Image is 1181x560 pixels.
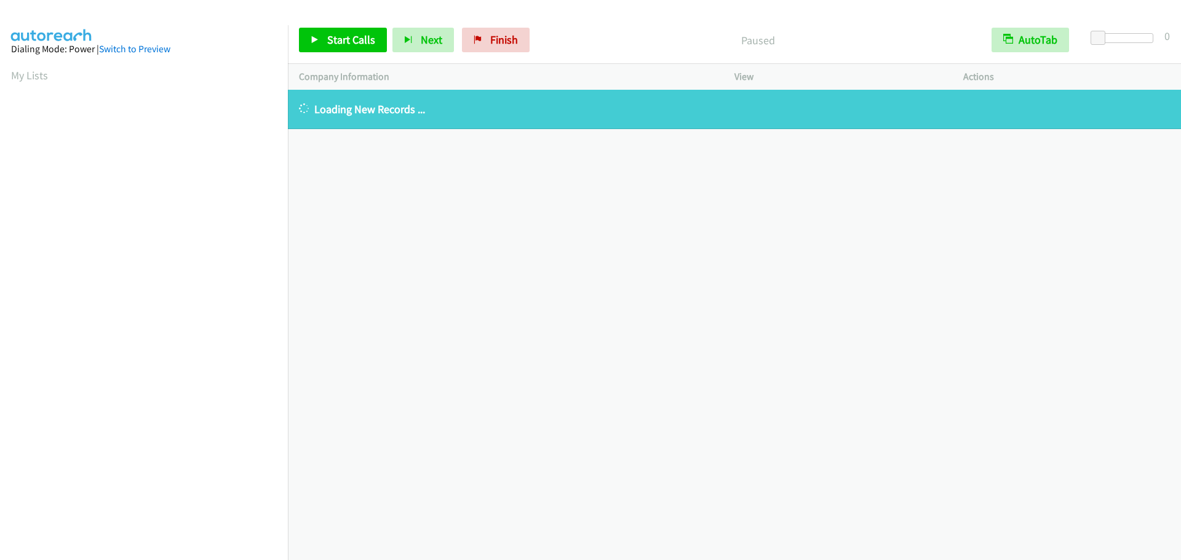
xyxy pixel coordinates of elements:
a: My Lists [11,68,48,82]
a: Start Calls [299,28,387,52]
a: Finish [462,28,530,52]
p: Actions [963,69,1170,84]
div: Dialing Mode: Power | [11,42,277,57]
p: Loading New Records ... [299,101,1170,117]
a: Switch to Preview [99,43,170,55]
button: AutoTab [992,28,1069,52]
span: Start Calls [327,33,375,47]
p: View [734,69,941,84]
span: Finish [490,33,518,47]
div: Delay between calls (in seconds) [1097,33,1153,43]
p: Company Information [299,69,712,84]
div: 0 [1164,28,1170,44]
button: Next [392,28,454,52]
p: Paused [546,32,969,49]
span: Next [421,33,442,47]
